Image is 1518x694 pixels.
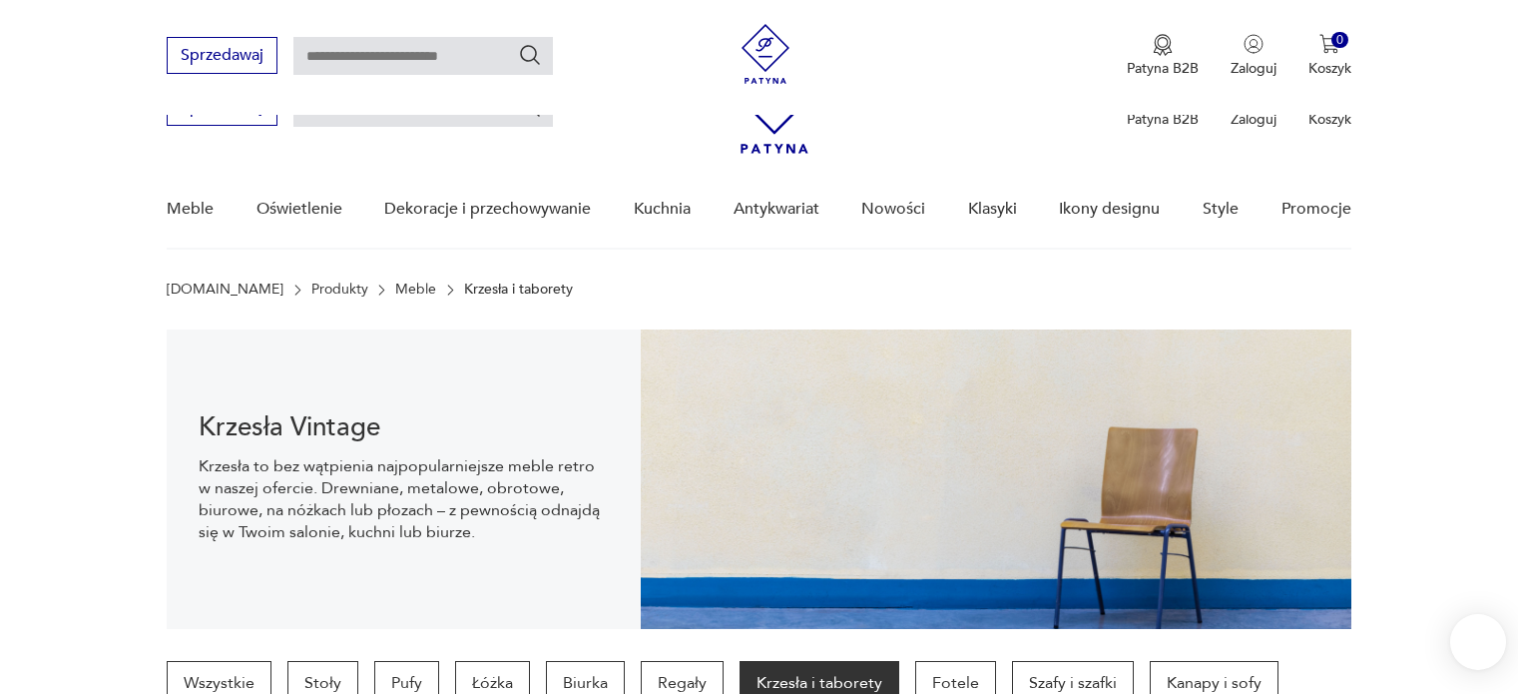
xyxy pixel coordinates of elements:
img: Patyna - sklep z meblami i dekoracjami vintage [736,24,795,84]
a: Meble [395,282,436,298]
p: Koszyk [1308,59,1351,78]
a: Nowości [861,171,925,248]
p: Zaloguj [1231,110,1276,129]
a: Ikona medaluPatyna B2B [1127,34,1199,78]
p: Patyna B2B [1127,59,1199,78]
a: [DOMAIN_NAME] [167,282,283,298]
a: Style [1203,171,1239,248]
div: 0 [1331,32,1348,49]
img: Ikona medalu [1153,34,1173,56]
a: Antykwariat [734,171,819,248]
a: Kuchnia [634,171,691,248]
img: Ikonka użytkownika [1244,34,1264,54]
p: Zaloguj [1231,59,1276,78]
button: Szukaj [518,43,542,67]
img: Ikona koszyka [1319,34,1339,54]
a: Oświetlenie [256,171,342,248]
a: Sprzedawaj [167,50,277,64]
a: Meble [167,171,214,248]
img: bc88ca9a7f9d98aff7d4658ec262dcea.jpg [641,330,1351,629]
button: Patyna B2B [1127,34,1199,78]
h1: Krzesła Vintage [199,415,609,439]
p: Koszyk [1308,110,1351,129]
a: Klasyki [968,171,1017,248]
p: Krzesła i taborety [464,282,573,298]
button: Zaloguj [1231,34,1276,78]
a: Produkty [311,282,368,298]
p: Krzesła to bez wątpienia najpopularniejsze meble retro w naszej ofercie. Drewniane, metalowe, obr... [199,455,609,543]
button: 0Koszyk [1308,34,1351,78]
a: Promocje [1281,171,1351,248]
p: Patyna B2B [1127,110,1199,129]
button: Sprzedawaj [167,37,277,74]
iframe: Smartsupp widget button [1450,614,1506,670]
a: Dekoracje i przechowywanie [384,171,591,248]
a: Sprzedawaj [167,102,277,116]
a: Ikony designu [1059,171,1160,248]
